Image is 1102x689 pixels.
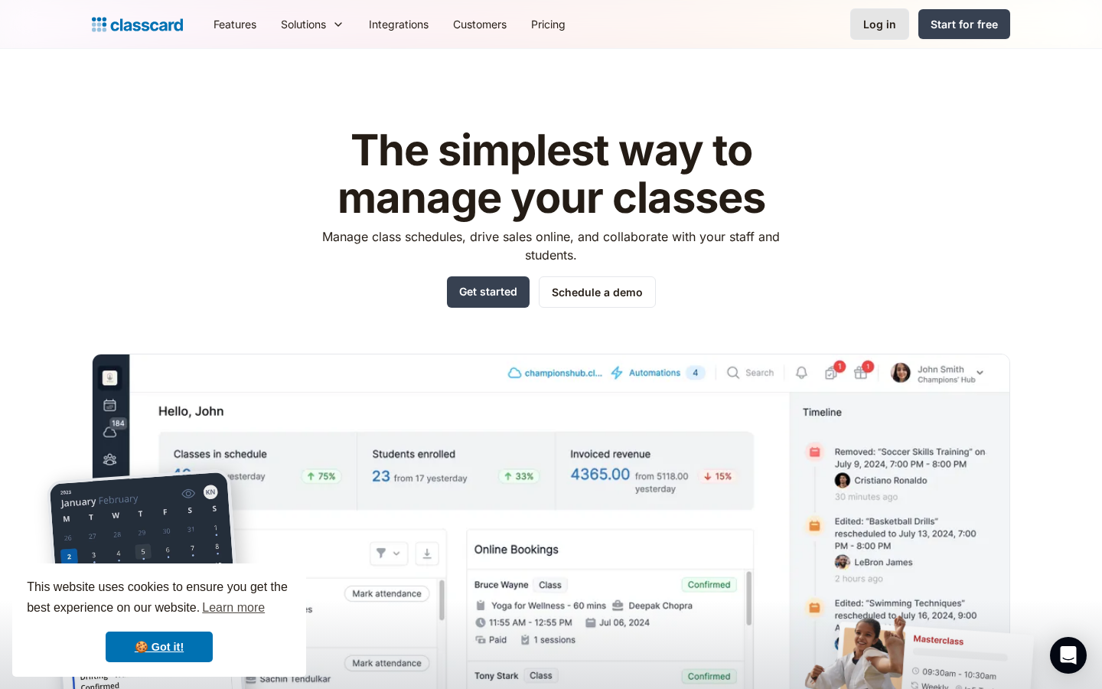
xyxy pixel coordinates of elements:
[201,7,269,41] a: Features
[357,7,441,41] a: Integrations
[918,9,1010,39] a: Start for free
[106,632,213,662] a: dismiss cookie message
[519,7,578,41] a: Pricing
[931,16,998,32] div: Start for free
[281,16,326,32] div: Solutions
[269,7,357,41] div: Solutions
[850,8,909,40] a: Log in
[441,7,519,41] a: Customers
[12,563,306,677] div: cookieconsent
[1050,637,1087,674] div: Open Intercom Messenger
[863,16,896,32] div: Log in
[447,276,530,308] a: Get started
[308,227,794,264] p: Manage class schedules, drive sales online, and collaborate with your staff and students.
[92,14,183,35] a: home
[27,578,292,619] span: This website uses cookies to ensure you get the best experience on our website.
[200,596,267,619] a: learn more about cookies
[539,276,656,308] a: Schedule a demo
[308,127,794,221] h1: The simplest way to manage your classes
